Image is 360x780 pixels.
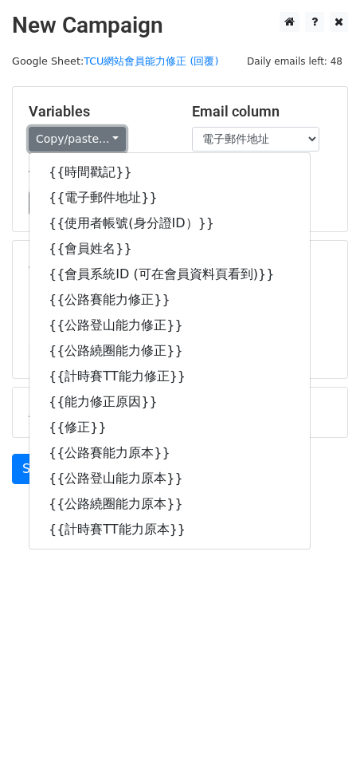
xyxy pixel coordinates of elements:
[29,389,310,415] a: {{能力修正原因}}
[29,338,310,364] a: {{公路繞圈能力修正}}
[29,466,310,491] a: {{公路登山能力原本}}
[29,185,310,211] a: {{電子郵件地址}}
[29,287,310,313] a: {{公路賽能力修正}}
[12,12,348,39] h2: New Campaign
[29,211,310,236] a: {{使用者帳號(身分證ID）}}
[29,415,310,440] a: {{修正}}
[280,703,360,780] div: 聊天小工具
[192,103,331,120] h5: Email column
[29,517,310,542] a: {{計時賽TT能力原本}}
[29,491,310,517] a: {{公路繞圈能力原本}}
[29,313,310,338] a: {{公路登山能力修正}}
[29,440,310,466] a: {{公路賽能力原本}}
[241,53,348,70] span: Daily emails left: 48
[29,127,126,152] a: Copy/paste...
[29,236,310,262] a: {{會員姓名}}
[12,454,65,484] a: Send
[29,160,310,185] a: {{時間戳記}}
[280,703,360,780] iframe: Chat Widget
[29,103,168,120] h5: Variables
[29,364,310,389] a: {{計時賽TT能力修正}}
[241,55,348,67] a: Daily emails left: 48
[12,55,218,67] small: Google Sheet:
[29,262,310,287] a: {{會員系統ID (可在會員資料頁看到)}}
[84,55,218,67] a: TCU網站會員能力修正 (回覆)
